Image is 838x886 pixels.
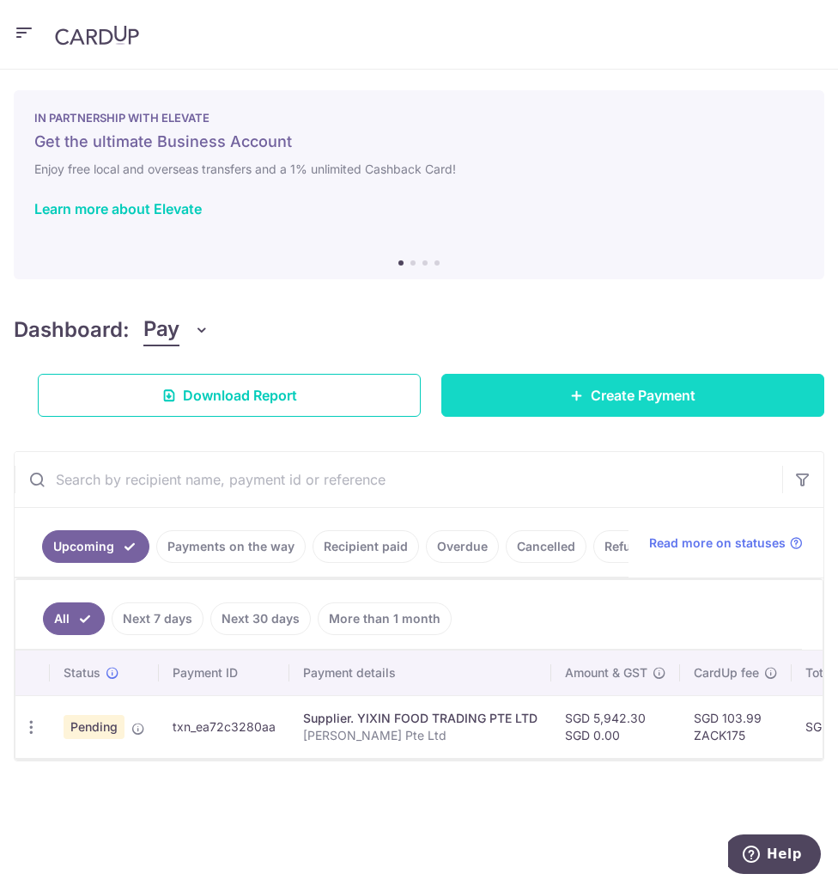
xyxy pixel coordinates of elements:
[38,374,421,417] a: Download Report
[159,651,289,695] th: Payment ID
[441,374,824,417] a: Create Payment
[318,602,452,635] a: More than 1 month
[34,111,804,125] p: IN PARTNERSHIP WITH ELEVATE
[64,715,124,739] span: Pending
[303,710,537,727] div: Supplier. YIXIN FOOD TRADING PTE LTD
[159,695,289,758] td: txn_ea72c3280aa
[143,314,209,346] button: Pay
[43,602,105,635] a: All
[34,159,804,180] h6: Enjoy free local and overseas transfers and a 1% unlimited Cashback Card!
[289,651,551,695] th: Payment details
[55,25,139,46] img: CardUp
[649,535,803,552] a: Read more on statuses
[112,602,203,635] a: Next 7 days
[649,535,786,552] span: Read more on statuses
[593,530,665,563] a: Refunds
[694,664,759,681] span: CardUp fee
[506,530,586,563] a: Cancelled
[183,385,297,406] span: Download Report
[34,131,804,152] h5: Get the ultimate Business Account
[156,530,306,563] a: Payments on the way
[565,664,647,681] span: Amount & GST
[551,695,680,758] td: SGD 5,942.30 SGD 0.00
[728,834,821,877] iframe: Opens a widget where you can find more information
[210,602,311,635] a: Next 30 days
[303,727,537,744] p: [PERSON_NAME] Pte Ltd
[14,315,130,345] h4: Dashboard:
[15,452,782,507] input: Search by recipient name, payment id or reference
[591,385,695,406] span: Create Payment
[143,314,179,346] span: Pay
[34,200,202,217] a: Learn more about Elevate
[42,530,149,563] a: Upcoming
[680,695,792,758] td: SGD 103.99 ZACK175
[426,530,499,563] a: Overdue
[313,530,419,563] a: Recipient paid
[64,664,100,681] span: Status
